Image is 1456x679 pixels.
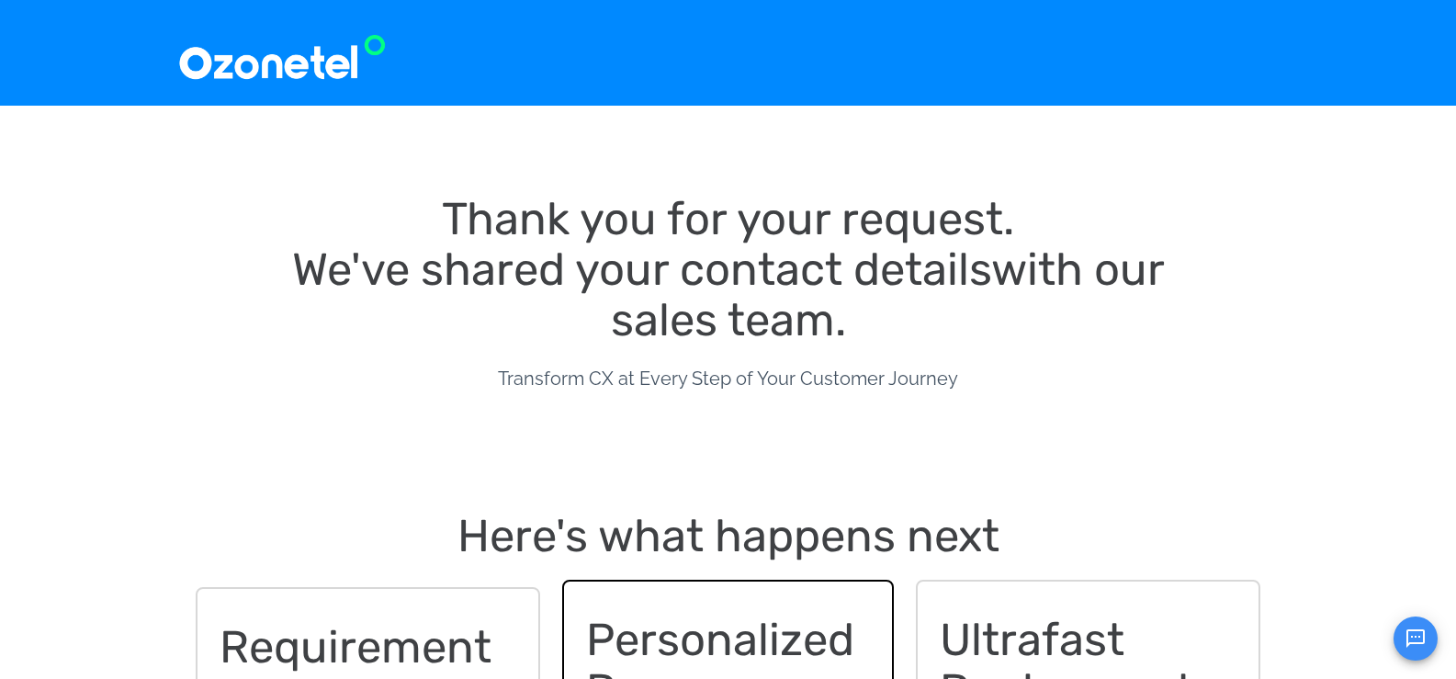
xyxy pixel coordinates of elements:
span: Transform CX at Every Step of Your Customer Journey [498,368,958,390]
span: Thank you for your request. [442,192,1014,245]
span: We've shared your contact details [292,243,991,296]
span: Here's what happens next [457,509,999,562]
button: Open chat [1394,617,1438,661]
span: with our sales team. [611,243,1176,346]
